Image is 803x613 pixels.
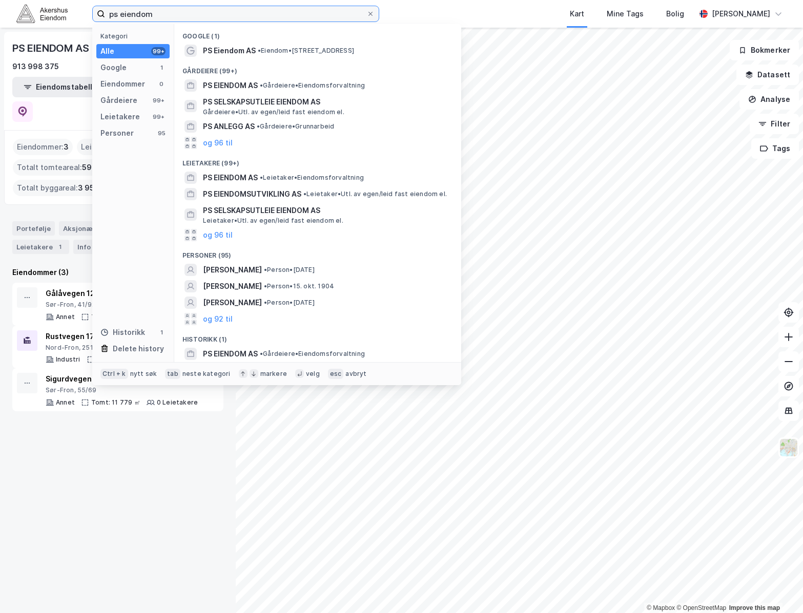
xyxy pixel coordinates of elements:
div: Kontrollprogram for chat [752,564,803,613]
div: Annet [56,398,75,407]
div: Eiendommer : [13,139,73,155]
span: • [264,266,267,273]
span: [PERSON_NAME] [203,280,262,292]
span: • [264,282,267,290]
div: Leietakere [12,240,69,254]
iframe: Chat Widget [752,564,803,613]
div: 0 Leietakere [157,398,198,407]
span: PS SELSKAPSUTLEIE EIENDOM AS [203,96,449,108]
button: Eiendomstabell [12,77,104,97]
div: Eiendommer (3) [12,266,223,279]
span: PS EIENDOM AS [203,348,258,360]
span: [PERSON_NAME] [203,297,262,309]
div: Personer (95) [174,243,461,262]
div: Kategori [100,32,170,40]
div: Eiendommer [100,78,145,90]
span: • [260,174,263,181]
div: Leietakere [100,111,140,123]
button: Tags [751,138,799,159]
div: Info [73,240,95,254]
div: Gårdeiere [100,94,137,107]
div: Nord-Fron, 251/79 [46,344,199,352]
div: 1 [157,64,166,72]
div: Sør-Fron, 41/92 [46,301,200,309]
button: og 92 til [203,313,233,325]
div: 913 998 375 [12,60,59,73]
span: • [257,122,260,130]
div: 95 [157,129,166,137]
button: Analyse [739,89,799,110]
div: Aksjonærer [59,221,107,236]
span: Leietaker • Utl. av egen/leid fast eiendom el. [303,190,447,198]
span: PS ANLEGG AS [203,120,255,133]
div: Leietakere (99+) [174,151,461,170]
img: akershus-eiendom-logo.9091f326c980b4bce74ccdd9f866810c.svg [16,5,68,23]
span: [PERSON_NAME] [203,264,262,276]
span: Eiendom • [STREET_ADDRESS] [258,47,354,55]
span: PS EIENDOM AS [203,172,258,184]
div: Personer [100,127,134,139]
div: Totalt tomteareal : [13,159,120,176]
div: Sør-Fron, 55/69 [46,386,198,394]
a: Mapbox [647,604,675,611]
div: Industri [56,355,80,364]
span: • [303,190,306,198]
span: • [258,47,261,54]
span: 3 952 ㎡ [78,182,108,194]
div: 99+ [151,113,166,121]
div: Bolig [666,8,684,20]
span: Person • [DATE] [264,299,315,307]
div: esc [328,369,344,379]
div: Annet [56,313,75,321]
button: og 96 til [203,137,233,149]
div: Totalt byggareal : [13,180,112,196]
span: Gårdeiere • Grunnarbeid [257,122,334,131]
span: Person • 15. okt. 1904 [264,282,334,290]
span: • [264,299,267,306]
div: tab [165,369,180,379]
div: Historikk [100,326,145,339]
span: PS SELSKAPSUTLEIE EIENDOM AS [203,204,449,217]
span: • [260,350,263,357]
div: 99+ [151,96,166,104]
span: 3 [64,141,69,153]
span: PS EIENDOM AS [203,79,258,92]
div: Rustvegen 179 [46,330,199,343]
span: • [260,81,263,89]
button: og 96 til [203,229,233,241]
button: Datasett [736,65,799,85]
span: Gårdeiere • Utl. av egen/leid fast eiendom el. [203,108,344,116]
span: PS Eiendom AS [203,45,256,57]
div: nytt søk [130,370,157,378]
span: Person • [DATE] [264,266,315,274]
div: Gålåvegen 1292 [46,287,200,300]
div: Tomt: 11 779 ㎡ [91,398,140,407]
button: Bokmerker [730,40,799,60]
span: Leietaker • Eiendomsforvaltning [260,174,364,182]
div: Historikk (1) [174,327,461,346]
div: Google [100,61,127,74]
div: 0 [157,80,166,88]
span: Leietaker • Utl. av egen/leid fast eiendom el. [203,217,343,225]
span: PS EIENDOMSUTVIKLING AS [203,188,301,200]
div: 1 [55,242,65,252]
div: Delete history [113,343,164,355]
span: 59 055 ㎡ [82,161,116,174]
div: PS EIENDOM AS [12,40,91,56]
div: Sigurdvegen 1 [46,373,198,385]
div: Google (1) [174,24,461,43]
div: markere [260,370,287,378]
a: OpenStreetMap [676,604,726,611]
input: Søk på adresse, matrikkel, gårdeiere, leietakere eller personer [105,6,366,22]
div: velg [306,370,320,378]
div: [PERSON_NAME] [712,8,770,20]
span: Gårdeiere • Eiendomsforvaltning [260,350,365,358]
a: Improve this map [729,604,780,611]
div: Ctrl + k [100,369,128,379]
div: Mine Tags [607,8,644,20]
div: Tomt: 35 472 ㎡ [91,313,142,321]
button: Filter [750,114,799,134]
div: Gårdeiere (99+) [174,59,461,77]
div: 99+ [151,47,166,55]
div: neste kategori [182,370,231,378]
